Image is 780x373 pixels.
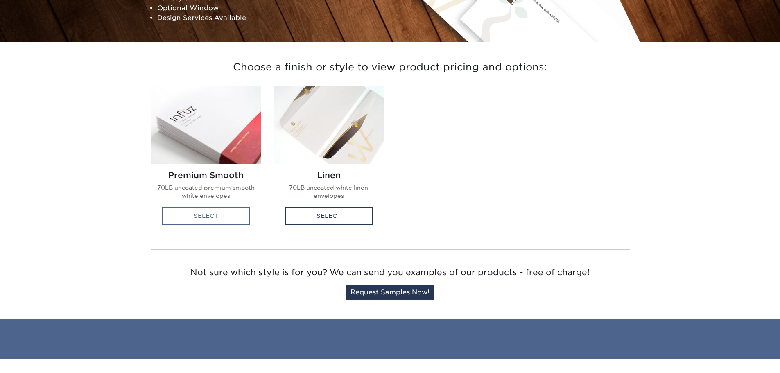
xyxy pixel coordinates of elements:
p: Not sure which style is for you? We can send you examples of our products - free of charge! [151,266,630,278]
li: Design Services Available [157,13,384,23]
p: 70LB uncoated white linen envelopes [280,183,378,200]
img: Premium Smooth Envelopes [151,86,261,164]
a: Linen Envelopes Linen 70LB uncoated white linen envelopes Select [274,86,384,233]
h3: Choose a finish or style to view product pricing and options: [151,52,630,83]
div: Select [162,207,250,225]
div: Select [285,207,373,225]
img: Linen Envelopes [274,86,384,164]
h2: Premium Smooth [157,170,255,180]
p: 70LB uncoated premium smooth white envelopes [157,183,255,200]
a: Request Samples Now! [346,285,434,300]
h2: Linen [280,170,378,180]
li: Optional Window [157,3,384,13]
a: Premium Smooth Envelopes Premium Smooth 70LB uncoated premium smooth white envelopes Select [151,86,261,233]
